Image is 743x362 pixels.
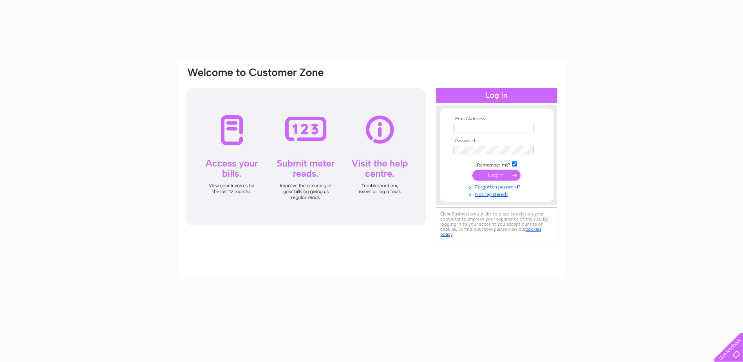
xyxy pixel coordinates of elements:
[453,183,542,190] a: Forgotten password?
[451,138,542,144] th: Password:
[440,226,541,237] a: cookies policy
[451,160,542,168] td: Remember me?
[436,207,557,241] div: Clear Business would like to place cookies on your computer to improve your experience of the sit...
[453,190,542,197] a: Not registered?
[472,170,521,181] input: Submit
[451,116,542,122] th: Email Address:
